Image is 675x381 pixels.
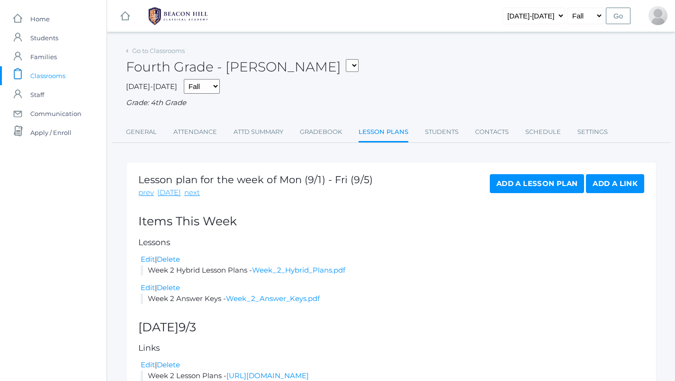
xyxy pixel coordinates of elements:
[226,371,309,380] a: [URL][DOMAIN_NAME]
[577,123,608,142] a: Settings
[586,174,644,193] a: Add a Link
[30,66,65,85] span: Classrooms
[226,294,320,303] a: Week_2_Answer_Keys.pdf
[126,97,657,108] div: Grade: 4th Grade
[173,123,217,142] a: Attendance
[141,254,644,265] div: |
[138,174,373,185] h1: Lesson plan for the week of Mon (9/1) - Fri (9/5)
[184,187,200,198] a: next
[157,283,180,292] a: Delete
[138,215,644,228] h2: Items This Week
[359,123,408,143] a: Lesson Plans
[30,9,50,28] span: Home
[138,238,644,247] h5: Lessons
[30,47,57,66] span: Families
[138,321,644,334] h2: [DATE]
[157,360,180,369] a: Delete
[141,283,155,292] a: Edit
[648,6,667,25] div: Lydia Chaffin
[141,255,155,264] a: Edit
[30,104,81,123] span: Communication
[234,123,283,142] a: Attd Summary
[30,85,44,104] span: Staff
[525,123,561,142] a: Schedule
[30,28,58,47] span: Students
[143,4,214,28] img: BHCALogos-05-308ed15e86a5a0abce9b8dd61676a3503ac9727e845dece92d48e8588c001991.png
[141,360,155,369] a: Edit
[606,8,630,24] input: Go
[30,123,72,142] span: Apply / Enroll
[179,320,196,334] span: 9/3
[138,187,154,198] a: prev
[157,255,180,264] a: Delete
[138,344,644,353] h5: Links
[425,123,459,142] a: Students
[475,123,509,142] a: Contacts
[300,123,342,142] a: Gradebook
[141,293,644,304] li: Week 2 Answer Keys -
[141,283,644,293] div: |
[252,266,345,275] a: Week_2_Hybrid_Plans.pdf
[126,123,157,142] a: General
[126,60,359,74] h2: Fourth Grade - [PERSON_NAME]
[490,174,584,193] a: Add a Lesson Plan
[132,47,185,54] a: Go to Classrooms
[126,82,177,91] span: [DATE]-[DATE]
[141,360,644,371] div: |
[141,265,644,276] li: Week 2 Hybrid Lesson Plans -
[157,187,181,198] a: [DATE]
